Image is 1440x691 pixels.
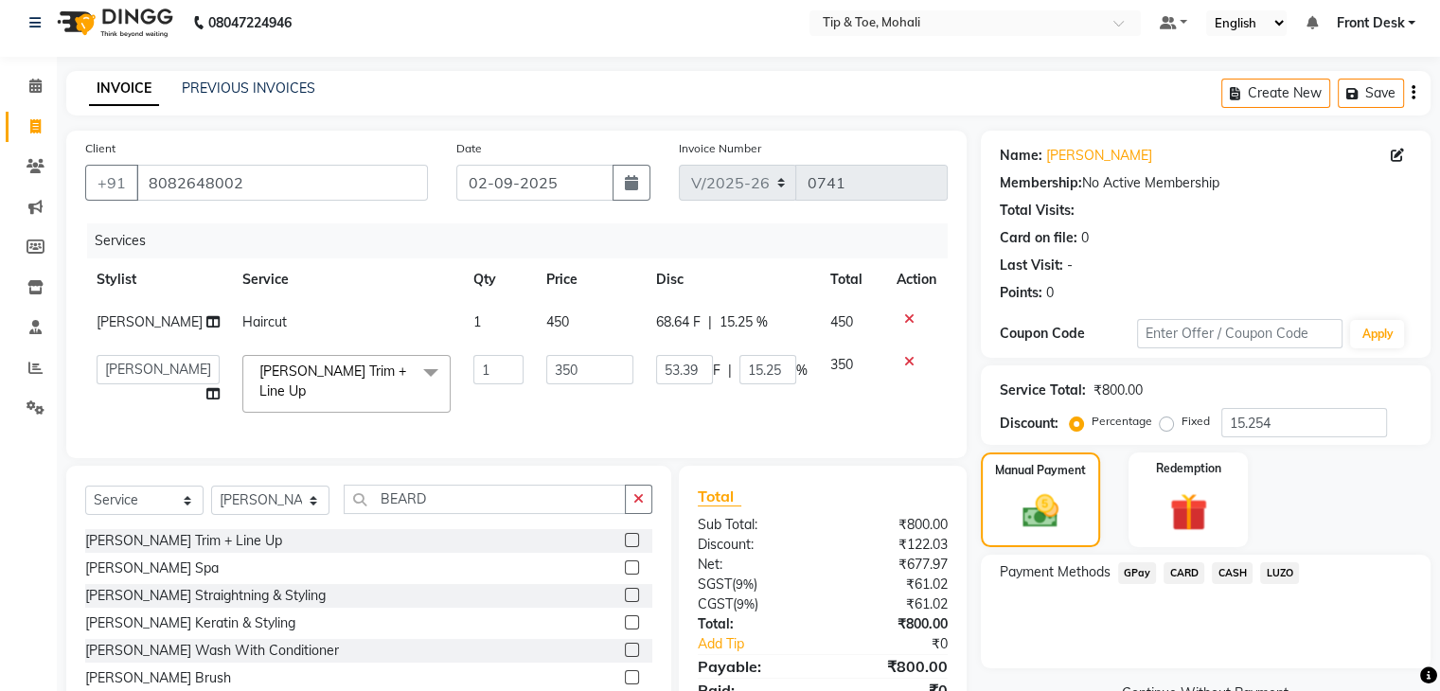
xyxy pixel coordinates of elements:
div: ₹800.00 [823,515,962,535]
button: +91 [85,165,138,201]
span: 1 [473,313,481,330]
span: % [796,361,808,381]
div: [PERSON_NAME] Wash With Conditioner [85,641,339,661]
div: ₹677.97 [823,555,962,575]
a: INVOICE [89,72,159,106]
div: 0 [1046,283,1054,303]
label: Invoice Number [679,140,761,157]
span: LUZO [1260,562,1299,584]
button: Save [1338,79,1404,108]
span: Front Desk [1336,13,1404,33]
span: [PERSON_NAME] [97,313,203,330]
span: [PERSON_NAME] Trim + Line Up [259,363,406,399]
div: - [1067,256,1073,275]
th: Qty [462,258,536,301]
div: Services [87,223,962,258]
input: Search or Scan [344,485,626,514]
span: 9% [737,596,755,611]
th: Price [535,258,645,301]
button: Create New [1221,79,1330,108]
div: ₹800.00 [823,614,962,634]
th: Disc [645,258,819,301]
span: | [708,312,712,332]
div: Total Visits: [1000,201,1075,221]
div: Discount: [684,535,823,555]
input: Enter Offer / Coupon Code [1137,319,1343,348]
div: ( ) [684,594,823,614]
div: ₹800.00 [1093,381,1143,400]
div: Discount: [1000,414,1058,434]
label: Manual Payment [995,462,1086,479]
div: ₹61.02 [823,575,962,594]
span: Payment Methods [1000,562,1111,582]
div: ₹800.00 [823,655,962,678]
th: Action [885,258,948,301]
div: Membership: [1000,173,1082,193]
span: GPay [1118,562,1157,584]
label: Date [456,140,482,157]
span: Total [698,487,741,506]
div: Total: [684,614,823,634]
span: 350 [830,356,853,373]
span: 9% [736,576,754,592]
div: Service Total: [1000,381,1086,400]
div: [PERSON_NAME] Keratin & Styling [85,613,295,633]
span: CASH [1212,562,1253,584]
a: Add Tip [684,634,845,654]
div: ₹122.03 [823,535,962,555]
div: [PERSON_NAME] Straightning & Styling [85,586,326,606]
span: 450 [830,313,853,330]
span: CGST [698,595,733,612]
span: SGST [698,576,732,593]
div: Sub Total: [684,515,823,535]
div: [PERSON_NAME] Spa [85,558,219,578]
a: [PERSON_NAME] [1046,146,1152,166]
button: Apply [1350,320,1404,348]
div: No Active Membership [1000,173,1412,193]
span: 68.64 F [656,312,701,332]
div: ₹0 [845,634,961,654]
label: Fixed [1182,413,1210,430]
div: ( ) [684,575,823,594]
span: 450 [546,313,569,330]
div: Coupon Code [1000,324,1137,344]
th: Service [231,258,462,301]
span: Haircut [242,313,287,330]
a: x [306,382,314,399]
label: Redemption [1156,460,1221,477]
div: Points: [1000,283,1042,303]
span: 15.25 % [720,312,768,332]
div: Name: [1000,146,1042,166]
div: Last Visit: [1000,256,1063,275]
div: 0 [1081,228,1089,248]
img: _cash.svg [1011,490,1070,532]
span: CARD [1164,562,1204,584]
img: _gift.svg [1158,488,1219,536]
a: PREVIOUS INVOICES [182,80,315,97]
th: Total [819,258,885,301]
label: Client [85,140,116,157]
input: Search by Name/Mobile/Email/Code [136,165,428,201]
div: [PERSON_NAME] Trim + Line Up [85,531,282,551]
div: Net: [684,555,823,575]
div: Payable: [684,655,823,678]
th: Stylist [85,258,231,301]
div: Card on file: [1000,228,1077,248]
span: | [728,361,732,381]
label: Percentage [1092,413,1152,430]
span: F [713,361,720,381]
div: [PERSON_NAME] Brush [85,668,231,688]
div: ₹61.02 [823,594,962,614]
